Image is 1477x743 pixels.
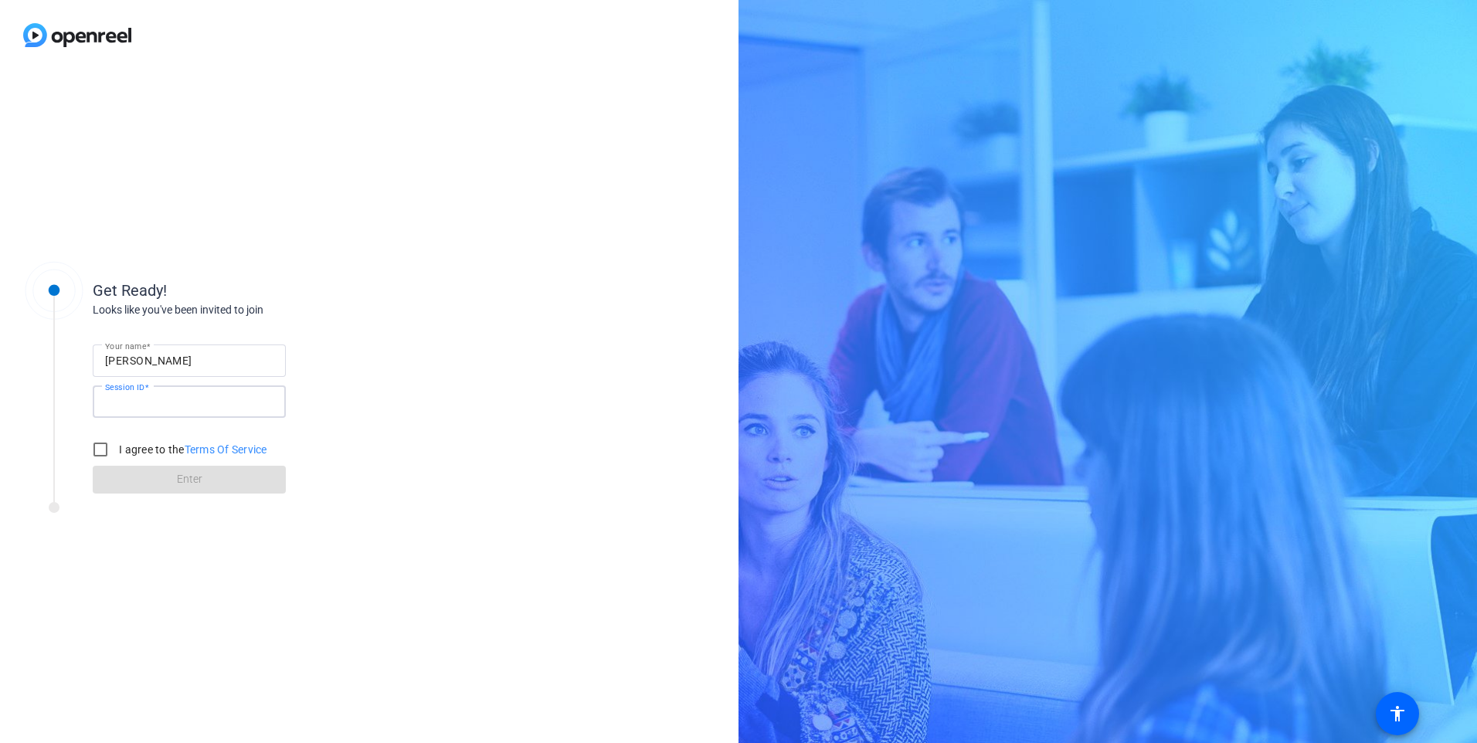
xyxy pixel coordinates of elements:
a: Terms Of Service [185,443,267,456]
mat-label: Session ID [105,382,144,392]
label: I agree to the [116,442,267,457]
div: Looks like you've been invited to join [93,302,402,318]
div: Get Ready! [93,279,402,302]
mat-icon: accessibility [1388,704,1407,723]
mat-label: Your name [105,341,146,351]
